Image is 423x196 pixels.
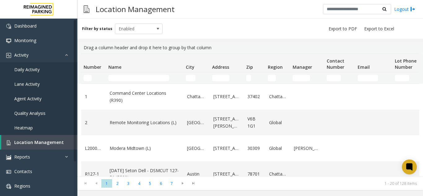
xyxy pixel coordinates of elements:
[327,75,341,81] input: Contact Number Filter
[85,93,102,100] a: 1
[101,179,112,188] span: Page 1
[81,72,106,84] td: Number Filter
[82,26,112,32] label: Filter by status
[178,181,187,186] span: Go to the next page
[213,145,240,152] a: [STREET_ADDRESS]
[212,64,229,70] span: Address
[14,154,30,160] span: Reports
[247,115,262,129] a: V6B 1G1
[364,26,394,32] span: Export to Excel
[269,119,286,126] a: Global
[6,24,11,29] img: 'icon'
[14,67,40,72] span: Daily Activity
[14,168,32,174] span: Contacts
[6,38,11,43] img: 'icon'
[247,145,262,152] a: 30309
[14,96,41,102] span: Agent Activity
[268,75,276,81] input: Region Filter
[110,119,180,126] a: Remote Monitoring Locations (L)
[187,171,206,177] a: Austin
[246,64,253,70] span: Zip
[6,140,11,145] img: 'icon'
[110,167,180,181] a: [DATE] Seton Dell - DSMCUT 127-51 (R390)
[358,64,370,70] span: Email
[81,42,419,54] div: Drag a column header and drop it here to group by that column
[85,171,102,177] a: R127-1
[213,171,240,177] a: [STREET_ADDRESS]
[110,145,180,152] a: Modera Midtown (L)
[355,72,392,84] td: Email Filter
[410,6,415,12] img: logout
[326,24,360,33] button: Export to PDF
[210,72,244,84] td: Address Filter
[269,171,286,177] a: Chattanooga
[123,179,134,188] span: Page 3
[358,75,378,81] input: Email Filter
[213,115,240,129] a: [STREET_ADDRESS][PERSON_NAME]
[327,58,344,70] span: Contact Number
[395,58,416,70] span: Lot Phone Number
[188,179,199,188] span: Go to the last page
[395,75,409,81] input: Lot Phone Number Filter
[6,53,11,58] img: 'icon'
[329,26,357,32] span: Export to PDF
[246,75,251,81] input: Zip Filter
[85,145,102,152] a: L20000500
[14,183,30,189] span: Regions
[115,24,153,34] span: Enabled
[213,93,240,100] a: [STREET_ADDRESS]
[112,179,123,188] span: Page 2
[108,64,121,70] span: Name
[187,119,206,126] a: [GEOGRAPHIC_DATA]
[145,179,155,188] span: Page 5
[324,72,355,84] td: Contact Number Filter
[186,64,194,70] span: City
[155,179,166,188] span: Page 6
[6,155,11,160] img: 'icon'
[14,110,46,116] span: Quality Analysis
[269,93,286,100] a: Chattanooga
[244,72,265,84] td: Zip Filter
[106,72,183,84] td: Name Filter
[84,2,89,17] img: pageIcon
[1,135,77,150] a: Location Management
[14,125,33,131] span: Heatmap
[269,145,286,152] a: Global
[265,72,290,84] td: Region Filter
[247,93,262,100] a: 37402
[268,64,283,70] span: Region
[177,179,188,188] span: Go to the next page
[110,90,180,104] a: Command Center Locations (R390)
[394,6,415,12] a: Logout
[290,72,324,84] td: Manager Filter
[189,181,198,186] span: Go to the last page
[77,54,423,176] div: Data table
[84,75,92,81] input: Number Filter
[293,64,312,70] span: Manager
[187,145,206,152] a: [GEOGRAPHIC_DATA]
[187,93,206,100] a: Chattanooga
[14,52,28,58] span: Activity
[93,2,178,17] h3: Location Management
[362,24,397,33] button: Export to Excel
[14,37,36,43] span: Monitoring
[108,75,169,81] input: Name Filter
[294,145,321,152] a: [PERSON_NAME]
[247,171,262,177] a: 78701
[6,184,11,189] img: 'icon'
[85,119,102,126] a: 2
[14,139,64,145] span: Location Management
[293,75,310,81] input: Manager Filter
[6,169,11,174] img: 'icon'
[134,179,145,188] span: Page 4
[212,75,229,81] input: Address Filter
[183,72,210,84] td: City Filter
[203,181,417,186] kendo-pager-info: 1 - 20 of 128 items
[14,23,37,29] span: Dashboard
[166,179,177,188] span: Page 7
[84,64,101,70] span: Number
[14,81,40,87] span: Lane Activity
[186,75,195,81] input: City Filter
